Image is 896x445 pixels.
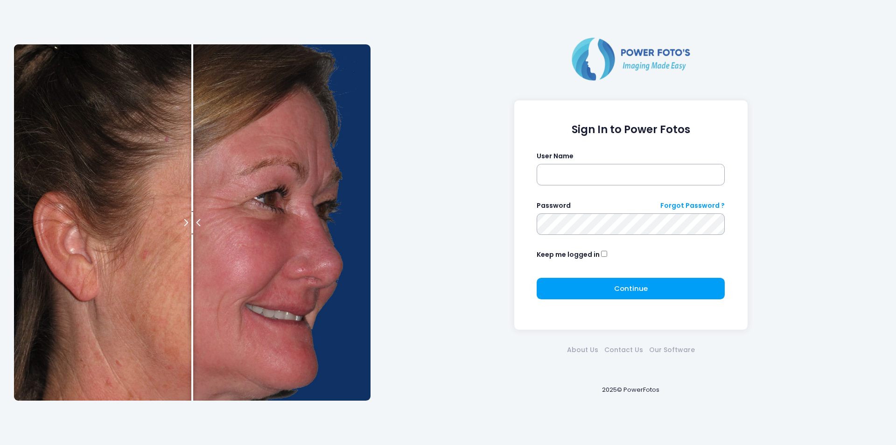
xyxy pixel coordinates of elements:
[568,35,694,82] img: Logo
[564,345,601,355] a: About Us
[537,278,725,299] button: Continue
[537,250,600,260] label: Keep me logged in
[537,151,574,161] label: User Name
[537,123,725,136] h1: Sign In to Power Fotos
[601,345,646,355] a: Contact Us
[646,345,698,355] a: Our Software
[660,201,725,211] a: Forgot Password ?
[379,370,882,410] div: 2025© PowerFotos
[537,201,571,211] label: Password
[614,283,648,293] span: Continue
